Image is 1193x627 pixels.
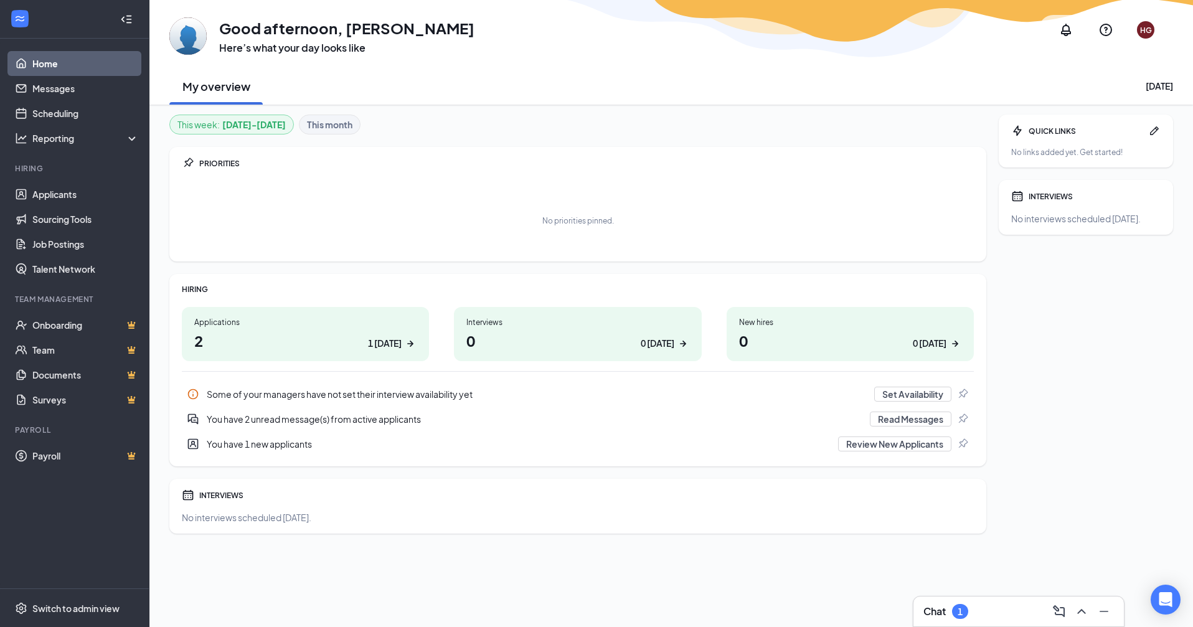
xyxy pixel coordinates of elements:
[32,337,139,362] a: TeamCrown
[32,232,139,257] a: Job Postings
[368,337,402,350] div: 1 [DATE]
[182,431,974,456] div: You have 1 new applicants
[15,294,136,304] div: Team Management
[32,257,139,281] a: Talent Network
[32,602,120,615] div: Switch to admin view
[15,163,136,174] div: Hiring
[182,307,429,361] a: Applications21 [DATE]ArrowRight
[32,182,139,207] a: Applicants
[15,132,27,144] svg: Analysis
[32,207,139,232] a: Sourcing Tools
[466,330,689,351] h1: 0
[1094,601,1114,621] button: Minimize
[739,330,961,351] h1: 0
[182,511,974,524] div: No interviews scheduled [DATE].
[1074,604,1089,619] svg: ChevronUp
[32,443,139,468] a: PayrollCrown
[1059,22,1073,37] svg: Notifications
[194,317,417,328] div: Applications
[956,438,969,450] svg: Pin
[956,388,969,400] svg: Pin
[1072,601,1092,621] button: ChevronUp
[182,489,194,501] svg: Calendar
[182,431,974,456] a: UserEntityYou have 1 new applicantsReview New ApplicantsPin
[207,388,867,400] div: Some of your managers have not set their interview availability yet
[32,362,139,387] a: DocumentsCrown
[838,436,951,451] button: Review New Applicants
[207,438,831,450] div: You have 1 new applicants
[1151,585,1181,615] div: Open Intercom Messenger
[182,284,974,295] div: HIRING
[1140,25,1152,35] div: HG
[14,12,26,25] svg: WorkstreamLogo
[1011,190,1024,202] svg: Calendar
[15,602,27,615] svg: Settings
[187,388,199,400] svg: Info
[182,407,974,431] a: DoubleChatActiveYou have 2 unread message(s) from active applicantsRead MessagesPin
[177,118,286,131] div: This week :
[15,425,136,435] div: Payroll
[199,490,974,501] div: INTERVIEWS
[182,157,194,169] svg: Pin
[677,337,689,350] svg: ArrowRight
[913,337,946,350] div: 0 [DATE]
[187,438,199,450] svg: UserEntity
[949,337,961,350] svg: ArrowRight
[1098,22,1113,37] svg: QuestionInfo
[1029,191,1161,202] div: INTERVIEWS
[32,132,139,144] div: Reporting
[641,337,674,350] div: 0 [DATE]
[1011,147,1161,158] div: No links added yet. Get started!
[182,78,250,94] h2: My overview
[222,118,286,131] b: [DATE] - [DATE]
[404,337,417,350] svg: ArrowRight
[207,413,862,425] div: You have 2 unread message(s) from active applicants
[169,17,207,55] img: Harbison GM
[182,382,974,407] div: Some of your managers have not set their interview availability yet
[1148,125,1161,137] svg: Pen
[1049,601,1069,621] button: ComposeMessage
[219,17,474,39] h1: Good afternoon, [PERSON_NAME]
[120,13,133,26] svg: Collapse
[182,407,974,431] div: You have 2 unread message(s) from active applicants
[739,317,961,328] div: New hires
[307,118,352,131] b: This month
[32,313,139,337] a: OnboardingCrown
[194,330,417,351] h1: 2
[32,101,139,126] a: Scheduling
[958,606,963,617] div: 1
[219,41,474,55] h3: Here’s what your day looks like
[1096,604,1111,619] svg: Minimize
[466,317,689,328] div: Interviews
[182,382,974,407] a: InfoSome of your managers have not set their interview availability yetSet AvailabilityPin
[1146,80,1173,92] div: [DATE]
[956,413,969,425] svg: Pin
[1011,125,1024,137] svg: Bolt
[923,605,946,618] h3: Chat
[542,215,614,226] div: No priorities pinned.
[870,412,951,427] button: Read Messages
[32,51,139,76] a: Home
[1052,604,1067,619] svg: ComposeMessage
[32,387,139,412] a: SurveysCrown
[1011,212,1161,225] div: No interviews scheduled [DATE].
[727,307,974,361] a: New hires00 [DATE]ArrowRight
[199,158,974,169] div: PRIORITIES
[187,413,199,425] svg: DoubleChatActive
[874,387,951,402] button: Set Availability
[32,76,139,101] a: Messages
[1029,126,1143,136] div: QUICK LINKS
[454,307,701,361] a: Interviews00 [DATE]ArrowRight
